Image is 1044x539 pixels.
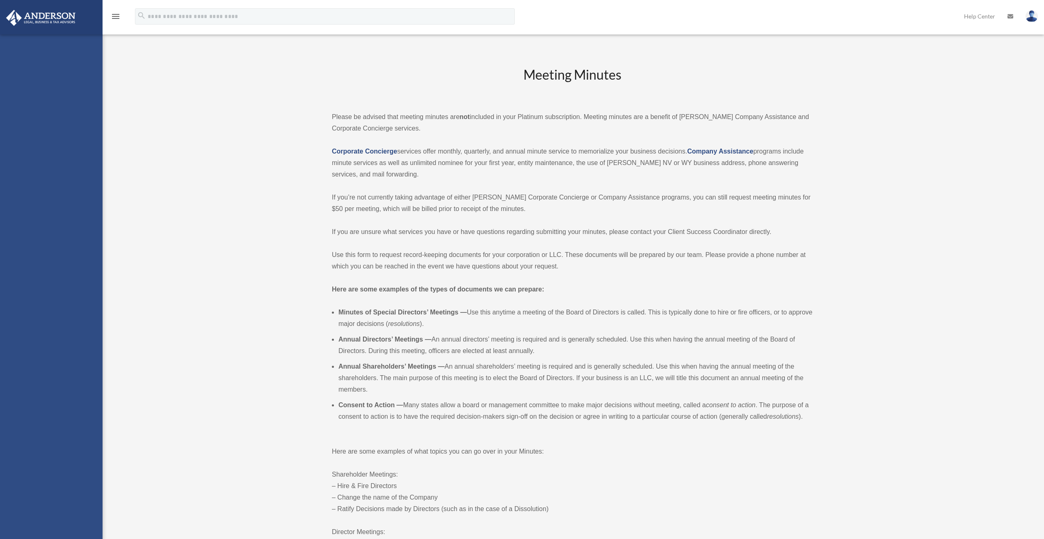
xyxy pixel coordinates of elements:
p: Please be advised that meeting minutes are included in your Platinum subscription. Meeting minute... [332,111,813,134]
a: menu [111,14,121,21]
p: Here are some examples of what topics you can go over in your Minutes: [332,446,813,457]
p: If you’re not currently taking advantage of either [PERSON_NAME] Corporate Concierge or Company A... [332,192,813,215]
li: Use this anytime a meeting of the Board of Directors is called. This is typically done to hire or... [338,307,813,330]
p: Shareholder Meetings: – Hire & Fire Directors – Change the name of the Company – Ratify Decisions... [332,469,813,515]
h2: Meeting Minutes [332,66,813,100]
li: An annual shareholders’ meeting is required and is generally scheduled. Use this when having the ... [338,361,813,395]
a: Corporate Concierge [332,148,397,155]
i: search [137,11,146,20]
i: menu [111,11,121,21]
img: User Pic [1026,10,1038,22]
b: Annual Directors’ Meetings — [338,336,432,343]
b: Minutes of Special Directors’ Meetings — [338,309,467,316]
b: Consent to Action — [338,401,403,408]
em: consent to [706,401,736,408]
p: Use this form to request record-keeping documents for your corporation or LLC. These documents wi... [332,249,813,272]
strong: Here are some examples of the types of documents we can prepare: [332,286,544,293]
strong: not [459,113,470,120]
img: Anderson Advisors Platinum Portal [4,10,78,26]
em: action [738,401,756,408]
em: resolutions [767,413,799,420]
li: Many states allow a board or management committee to make major decisions without meeting, called... [338,399,813,422]
b: Annual Shareholders’ Meetings — [338,363,445,370]
p: If you are unsure what services you have or have questions regarding submitting your minutes, ple... [332,226,813,238]
p: services offer monthly, quarterly, and annual minute service to memorialize your business decisio... [332,146,813,180]
li: An annual directors’ meeting is required and is generally scheduled. Use this when having the ann... [338,334,813,357]
a: Company Assistance [687,148,753,155]
em: resolutions [388,320,420,327]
